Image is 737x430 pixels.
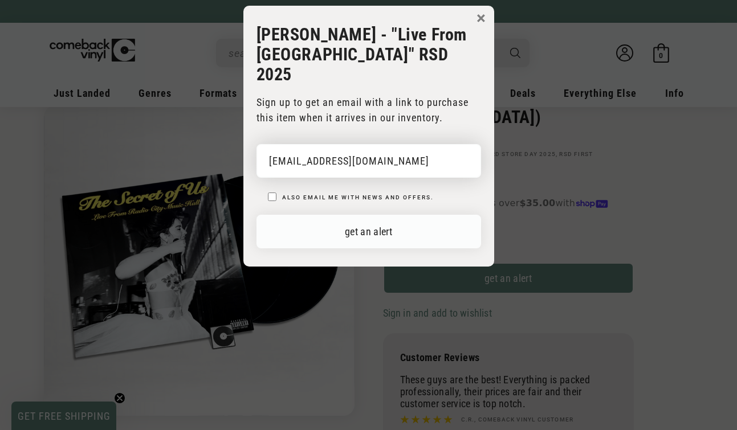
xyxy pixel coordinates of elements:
p: Sign up to get an email with a link to purchase this item when it arrives in our inventory. [256,95,481,125]
button: × [477,10,486,27]
button: get an alert [256,215,481,248]
label: Also email me with news and offers. [282,194,434,200]
h3: [PERSON_NAME] - "Live From [GEOGRAPHIC_DATA]" RSD 2025 [256,24,481,84]
input: email [256,144,481,178]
